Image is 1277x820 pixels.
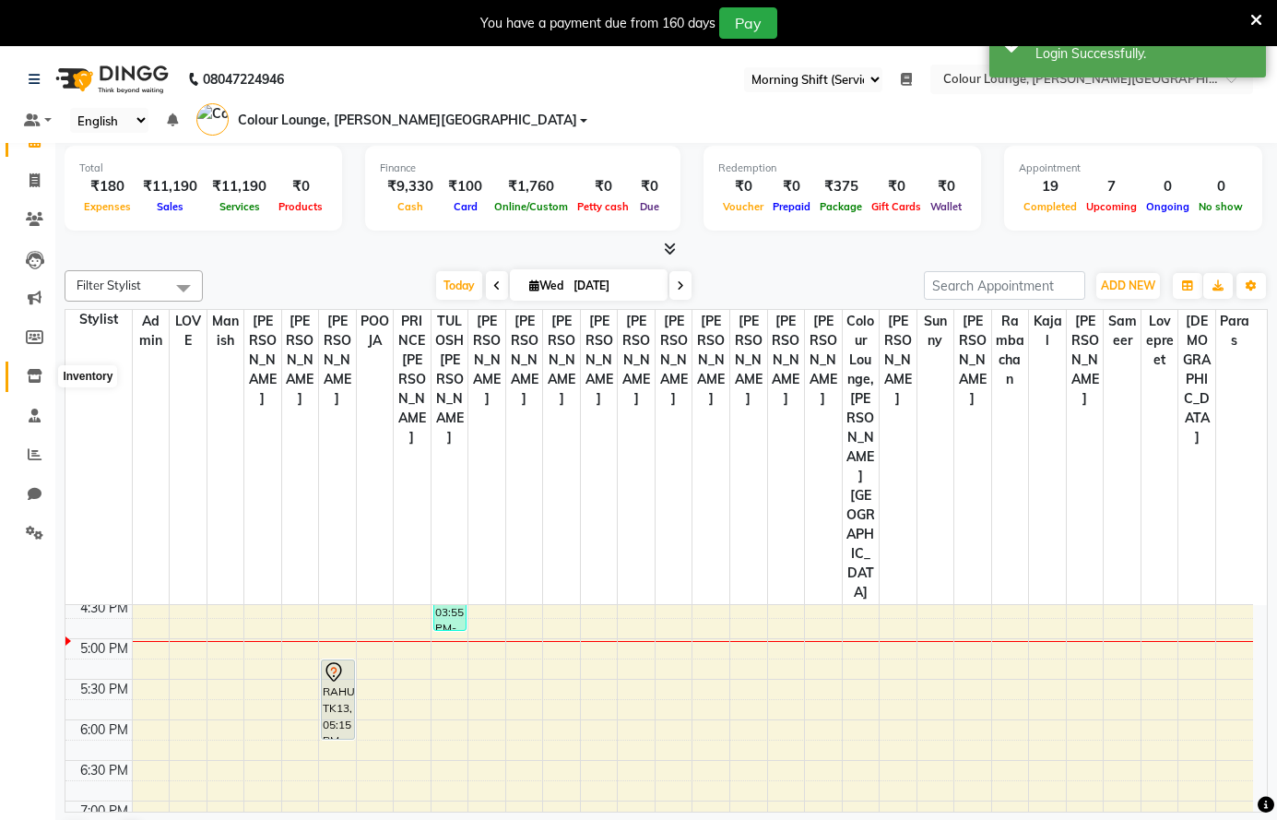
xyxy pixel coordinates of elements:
[926,200,966,213] span: Wallet
[1019,160,1247,176] div: Appointment
[432,310,468,449] span: TULOSH [PERSON_NAME]
[170,310,207,352] span: LOVE
[568,272,660,300] input: 2025-09-03
[768,176,815,197] div: ₹0
[394,310,431,449] span: PRINCE [PERSON_NAME]
[719,7,777,39] button: Pay
[815,176,867,197] div: ₹375
[635,200,664,213] span: Due
[1019,200,1082,213] span: Completed
[136,176,205,197] div: ₹11,190
[205,176,274,197] div: ₹11,190
[319,310,356,410] span: [PERSON_NAME]
[133,310,170,352] span: Admin
[436,271,482,300] span: Today
[730,310,767,410] span: [PERSON_NAME]
[77,599,132,618] div: 4:30 PM
[215,200,265,213] span: Services
[1141,200,1194,213] span: Ongoing
[506,310,543,410] span: [PERSON_NAME]
[917,310,954,352] span: Sunny
[274,200,327,213] span: Products
[196,103,229,136] img: Colour Lounge, Lawrence Road
[718,160,966,176] div: Redemption
[441,176,490,197] div: ₹100
[618,310,655,410] span: [PERSON_NAME]
[954,310,991,410] span: [PERSON_NAME]
[1035,44,1252,64] div: Login Successfully.
[926,176,966,197] div: ₹0
[1082,176,1141,197] div: 7
[1194,176,1247,197] div: 0
[633,176,666,197] div: ₹0
[656,310,692,410] span: [PERSON_NAME]
[1019,176,1082,197] div: 19
[203,53,284,105] b: 08047224946
[718,200,768,213] span: Voucher
[79,160,327,176] div: Total
[768,310,805,410] span: [PERSON_NAME]
[58,365,117,387] div: Inventory
[1101,279,1155,292] span: ADD NEW
[380,176,441,197] div: ₹9,330
[77,761,132,780] div: 6:30 PM
[357,310,394,352] span: POOJA
[468,310,505,410] span: [PERSON_NAME]
[843,310,880,604] span: Colour Lounge, [PERSON_NAME][GEOGRAPHIC_DATA]
[274,176,327,197] div: ₹0
[77,720,132,740] div: 6:00 PM
[1029,310,1066,352] span: Kajal
[79,200,136,213] span: Expenses
[1141,310,1178,372] span: Lovepreet
[1096,273,1160,299] button: ADD NEW
[992,310,1029,391] span: Rambachan
[1104,310,1141,352] span: Sameer
[79,176,136,197] div: ₹180
[393,200,428,213] span: Cash
[244,310,281,410] span: [PERSON_NAME]
[543,310,580,410] span: [PERSON_NAME]
[238,111,577,130] span: Colour Lounge, [PERSON_NAME][GEOGRAPHIC_DATA]
[77,278,141,292] span: Filter Stylist
[282,310,319,410] span: [PERSON_NAME]
[815,200,867,213] span: Package
[77,639,132,659] div: 5:00 PM
[380,160,666,176] div: Finance
[718,176,768,197] div: ₹0
[490,200,573,213] span: Online/Custom
[1178,310,1215,449] span: [DEMOGRAPHIC_DATA]
[573,200,633,213] span: Petty cash
[573,176,633,197] div: ₹0
[1141,176,1194,197] div: 0
[77,680,132,699] div: 5:30 PM
[207,310,244,352] span: Manish
[322,660,354,739] div: RAHUL, TK13, 05:15 PM-06:15 PM, Hair [DEMOGRAPHIC_DATA] - Hair Cut Shampoo Condition
[867,200,926,213] span: Gift Cards
[1194,200,1247,213] span: No show
[1216,310,1253,352] span: Paras
[47,53,173,105] img: logo
[581,310,618,410] span: [PERSON_NAME]
[525,279,568,292] span: Wed
[880,310,916,410] span: [PERSON_NAME]
[152,200,188,213] span: Sales
[867,176,926,197] div: ₹0
[768,200,815,213] span: Prepaid
[1082,200,1141,213] span: Upcoming
[480,14,715,33] div: You have a payment due from 160 days
[490,176,573,197] div: ₹1,760
[924,271,1085,300] input: Search Appointment
[692,310,729,410] span: [PERSON_NAME]
[449,200,482,213] span: Card
[1067,310,1104,410] span: [PERSON_NAME]
[65,310,132,329] div: Stylist
[805,310,842,410] span: [PERSON_NAME]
